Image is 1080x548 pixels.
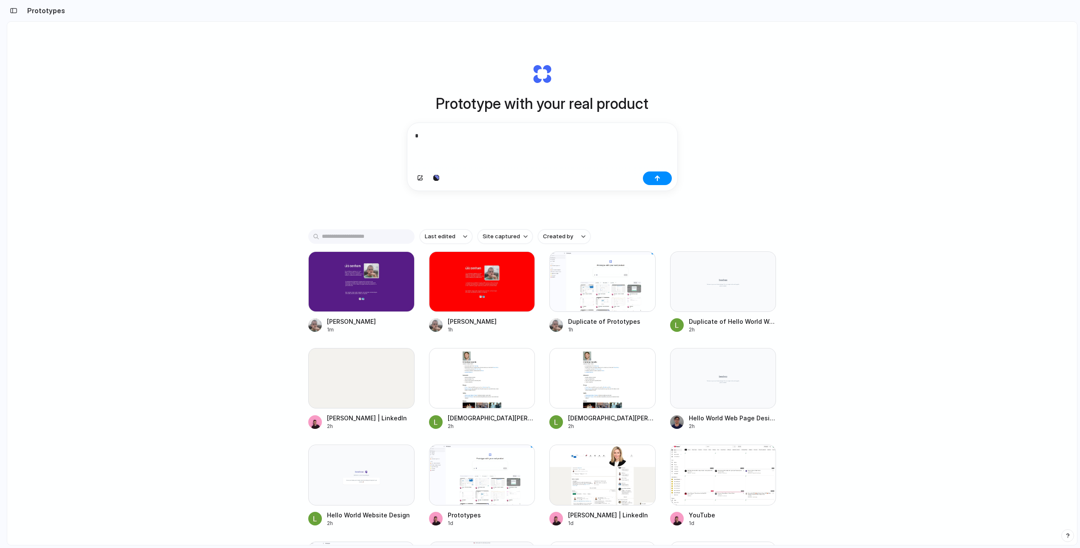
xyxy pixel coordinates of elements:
div: 1h [448,326,497,334]
div: Hello World Website Design [327,511,410,519]
div: Hello World Web Page Design [689,414,776,422]
div: 1m [327,326,376,334]
div: [DEMOGRAPHIC_DATA][PERSON_NAME] [448,414,535,422]
a: Hello World Web Page DesignHello World Web Page Design2h [670,348,776,430]
div: 2h [689,326,776,334]
div: [DEMOGRAPHIC_DATA][PERSON_NAME] [568,414,656,422]
div: 2h [689,422,776,430]
span: Last edited [425,232,455,241]
div: [PERSON_NAME] [448,317,497,326]
div: 1d [689,519,715,527]
button: Site captured [477,229,533,244]
a: Leo Denham[PERSON_NAME]1h [429,251,535,334]
span: Site captured [483,232,520,241]
div: Duplicate of Hello World Web Page Design [689,317,776,326]
a: Duplicate of Hello World Web Page DesignDuplicate of Hello World Web Page Design2h [670,251,776,334]
div: [PERSON_NAME] [327,317,376,326]
div: 1d [448,519,481,527]
a: Carrie Wheeler | LinkedIn[PERSON_NAME] | LinkedIn2h [308,348,415,430]
a: Leo Denham[PERSON_NAME]1m [308,251,415,334]
div: [PERSON_NAME] | LinkedIn [568,511,648,519]
div: Prototypes [448,511,481,519]
h1: Prototype with your real product [436,92,648,115]
div: YouTube [689,511,715,519]
div: 1d [568,519,648,527]
div: 2h [327,519,410,527]
button: Created by [538,229,591,244]
button: Last edited [420,229,472,244]
a: Christian Iacullo[DEMOGRAPHIC_DATA][PERSON_NAME]2h [429,348,535,430]
div: 2h [327,422,407,430]
a: Hello World Website DesignHello World Website Design2h [308,445,415,527]
span: Created by [543,232,573,241]
div: 2h [568,422,656,430]
div: 2h [448,422,535,430]
a: Duplicate of PrototypesDuplicate of Prototypes1h [549,251,656,334]
a: PrototypesPrototypes1d [429,445,535,527]
a: Christian Iacullo[DEMOGRAPHIC_DATA][PERSON_NAME]2h [549,348,656,430]
div: 1h [568,326,640,334]
h2: Prototypes [24,6,65,16]
div: [PERSON_NAME] | LinkedIn [327,414,407,422]
div: Duplicate of Prototypes [568,317,640,326]
a: YouTubeYouTube1d [670,445,776,527]
a: Carrie Wheeler | LinkedIn[PERSON_NAME] | LinkedIn1d [549,445,656,527]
